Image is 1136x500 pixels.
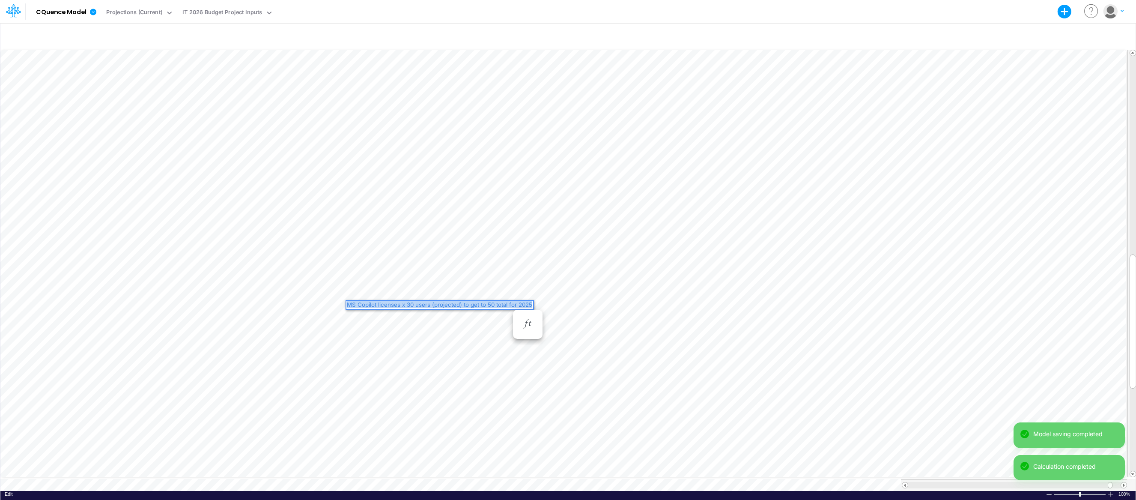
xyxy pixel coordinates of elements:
[1033,462,1118,471] div: Calculation completed
[1118,491,1131,497] div: Zoom level
[5,491,12,497] span: Edit
[1107,491,1114,497] div: Zoom In
[1033,429,1118,438] div: Model saving completed
[346,301,533,309] div: MS Copilot licenses x 30 users (projected) to get to 50 total for 2025
[182,8,262,18] div: IT 2026 Budget Project Inputs
[5,491,12,497] div: In Edit mode
[106,8,162,18] div: Projections (Current)
[1118,491,1131,497] span: 100%
[36,9,86,16] b: CQuence Model
[1046,491,1053,498] div: Zoom Out
[1079,492,1081,497] div: Zoom
[1054,491,1107,497] div: Zoom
